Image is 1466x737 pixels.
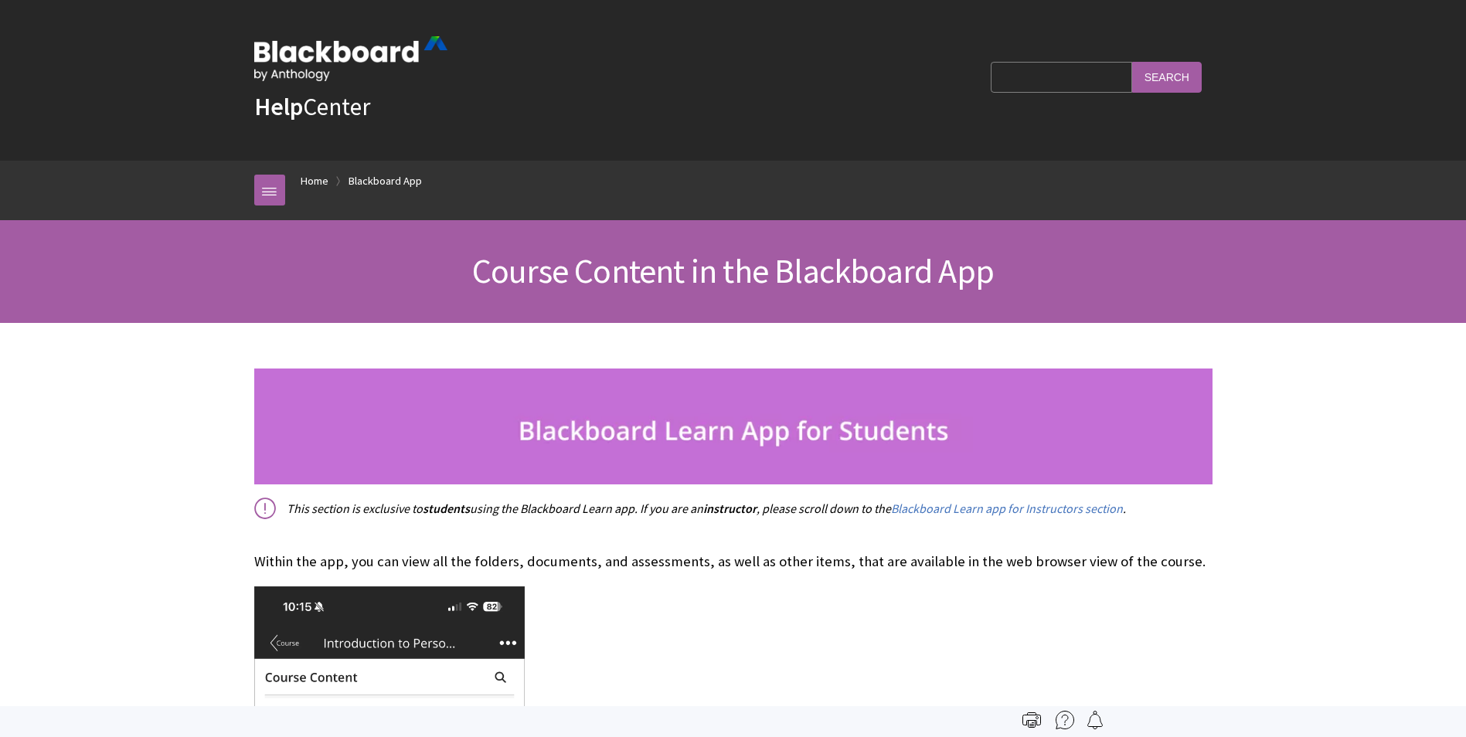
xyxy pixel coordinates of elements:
[254,36,447,81] img: Blackboard by Anthology
[301,172,328,191] a: Home
[254,91,370,122] a: HelpCenter
[254,532,1213,572] p: Within the app, you can view all the folders, documents, and assessments, as well as other items,...
[1132,62,1202,92] input: Search
[254,91,303,122] strong: Help
[1086,711,1104,729] img: Follow this page
[254,500,1213,517] p: This section is exclusive to using the Blackboard Learn app. If you are an , please scroll down t...
[1022,711,1041,729] img: Print
[423,501,470,516] span: students
[1056,711,1074,729] img: More help
[254,368,1213,484] img: studnets_banner
[472,250,994,292] span: Course Content in the Blackboard App
[703,501,757,516] span: instructor
[891,501,1123,517] a: Blackboard Learn app for Instructors section
[349,172,422,191] a: Blackboard App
